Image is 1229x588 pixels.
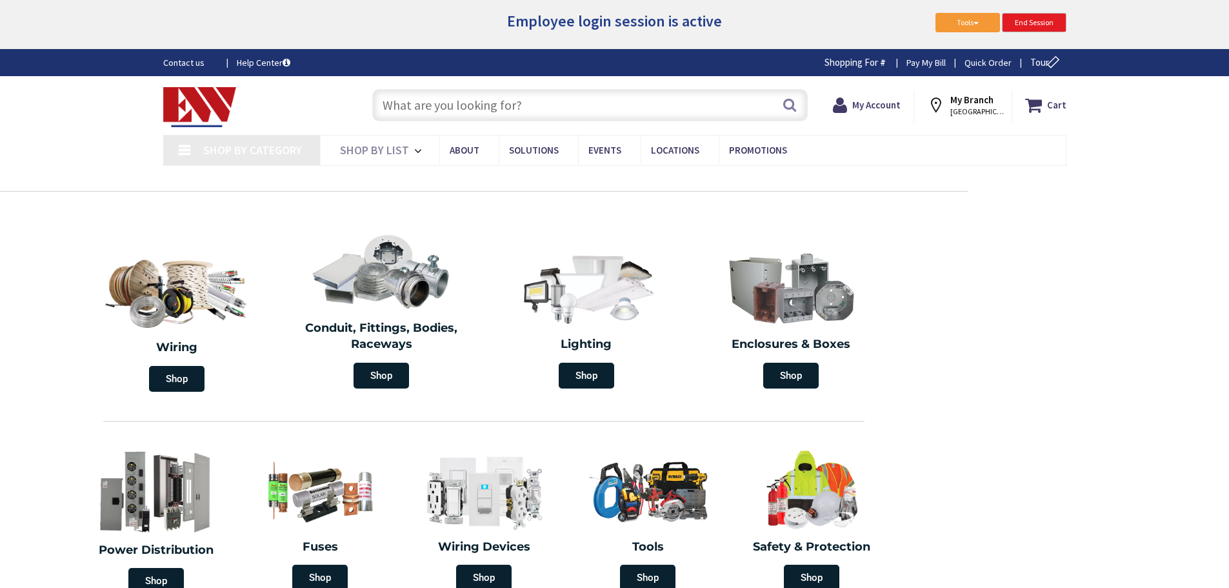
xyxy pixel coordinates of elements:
[852,99,901,111] strong: My Account
[494,336,679,353] h2: Lighting
[354,363,409,389] span: Shop
[163,87,237,127] img: Electrical Wholesalers, Inc.
[203,143,302,157] span: Shop By Category
[935,13,1000,32] button: Tools
[692,243,891,395] a: Enclosures & Boxes Shop
[509,144,559,156] span: Solutions
[412,539,556,556] h2: Wiring Devices
[833,94,901,117] a: My Account
[575,539,720,556] h2: Tools
[729,144,787,156] span: Promotions
[149,366,205,392] span: Shop
[1047,94,1066,117] strong: Cart
[950,94,994,106] strong: My Branch
[1025,94,1066,117] a: Cart
[248,539,392,556] h2: Fuses
[283,227,481,396] a: Conduit, Fittings, Bodies, Raceways Shop
[237,56,290,69] a: Help Center
[1002,13,1066,32] a: End Session
[651,144,699,156] span: Locations
[81,340,273,356] h2: Wiring
[81,542,232,559] h2: Power Distribution
[1030,56,1063,68] span: Tour
[74,244,279,399] a: Wiring Shop
[906,56,946,69] a: Pay My Bill
[450,144,479,156] span: About
[289,320,475,353] h2: Conduit, Fittings, Bodies, Raceways
[763,363,819,389] span: Shop
[507,13,722,30] span: Employee login session is active
[824,56,878,68] span: Shopping For
[588,144,621,156] span: Events
[699,336,884,353] h2: Enclosures & Boxes
[372,89,808,121] input: What are you looking for?
[880,56,886,68] strong: #
[950,106,1005,117] span: [GEOGRAPHIC_DATA], [GEOGRAPHIC_DATA]
[487,243,686,395] a: Lighting Shop
[927,94,999,117] div: My Branch [GEOGRAPHIC_DATA], [GEOGRAPHIC_DATA]
[1015,17,1054,27] span: End Session
[739,539,884,556] h2: Safety & Protection
[559,363,614,389] span: Shop
[340,143,409,157] span: Shop By List
[964,56,1012,69] a: Quick Order
[163,56,216,69] a: Contact us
